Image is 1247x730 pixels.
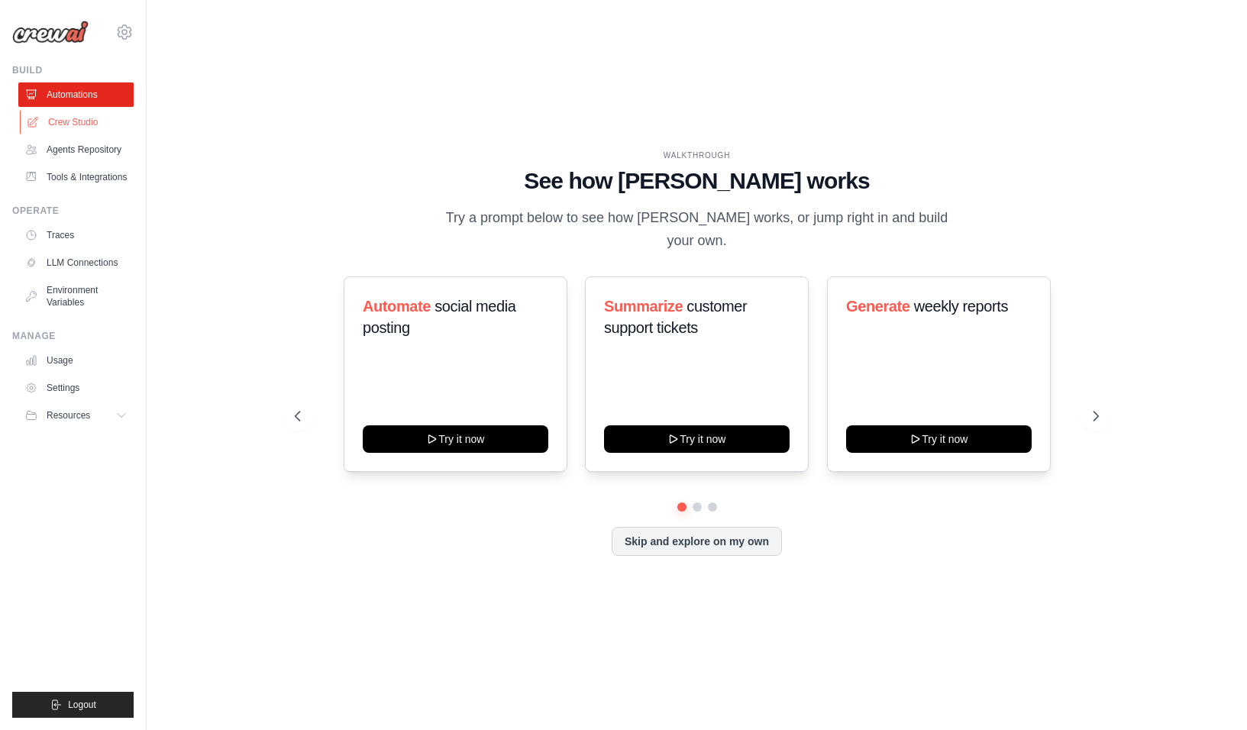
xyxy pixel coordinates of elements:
div: Operate [12,205,134,217]
span: social media posting [363,298,516,336]
p: Try a prompt below to see how [PERSON_NAME] works, or jump right in and build your own. [441,207,954,252]
span: weekly reports [913,298,1007,315]
div: Manage [12,330,134,342]
span: Logout [68,699,96,711]
div: Build [12,64,134,76]
button: Skip and explore on my own [612,527,782,556]
span: customer support tickets [604,298,747,336]
a: Tools & Integrations [18,165,134,189]
iframe: Chat Widget [1171,657,1247,730]
button: Resources [18,403,134,428]
button: Try it now [363,425,548,453]
span: Generate [846,298,910,315]
span: Resources [47,409,90,422]
button: Try it now [846,425,1032,453]
a: Traces [18,223,134,247]
a: Settings [18,376,134,400]
a: Environment Variables [18,278,134,315]
a: Usage [18,348,134,373]
span: Automate [363,298,431,315]
button: Try it now [604,425,790,453]
div: WALKTHROUGH [295,150,1100,161]
span: Summarize [604,298,683,315]
img: Logo [12,21,89,44]
button: Logout [12,692,134,718]
a: Automations [18,82,134,107]
a: LLM Connections [18,250,134,275]
a: Agents Repository [18,137,134,162]
a: Crew Studio [20,110,135,134]
h1: See how [PERSON_NAME] works [295,167,1100,195]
